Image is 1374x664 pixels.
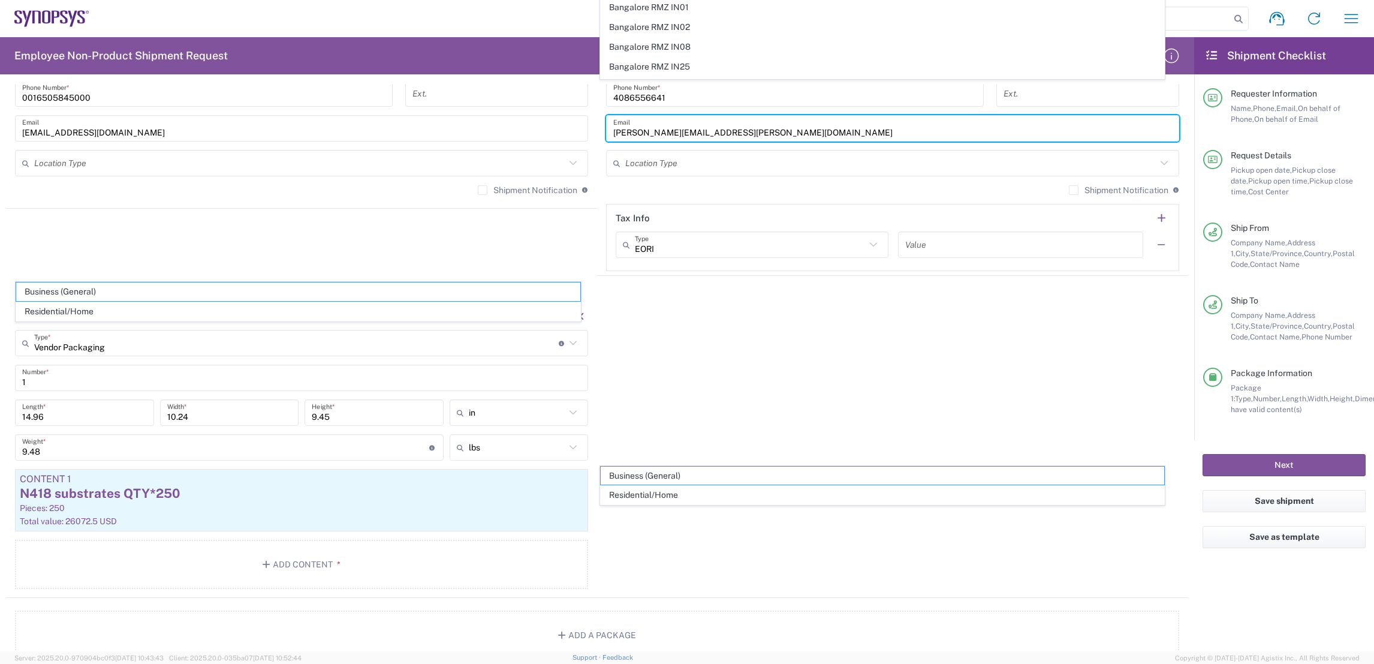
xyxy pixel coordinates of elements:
[1251,249,1304,258] span: State/Province,
[14,654,164,662] span: Server: 2025.20.0-970904bc0f3
[20,503,583,513] div: Pieces: 250
[1069,185,1168,195] label: Shipment Notification
[14,49,228,63] h2: Employee Non-Product Shipment Request
[602,654,633,661] a: Feedback
[572,654,602,661] a: Support
[616,212,650,224] h2: Tax Info
[1253,394,1282,403] span: Number,
[1251,322,1304,331] span: State/Province,
[1231,311,1287,320] span: Company Name,
[20,485,583,503] div: N418 substrates QTY*250
[16,302,580,321] span: Residential/Home
[15,611,1179,660] button: Add a Package
[115,654,164,662] span: [DATE] 10:43:43
[1205,49,1326,63] h2: Shipment Checklist
[1304,249,1333,258] span: Country,
[20,516,583,527] div: Total value: 26072.5 USD
[1231,368,1312,378] span: Package Information
[1175,653,1360,663] span: Copyright © [DATE]-[DATE] Agistix Inc., All Rights Reserved
[20,474,583,485] div: Content 1
[1231,104,1253,113] span: Name,
[601,486,1165,504] span: Residential/Home
[6,284,445,294] em: Total shipment is made up of 1 package(s) containing 250 piece(s) weighing 9.48 and a total value...
[1236,249,1251,258] span: City,
[1301,332,1352,341] span: Phone Number
[1304,322,1333,331] span: Country,
[1330,394,1355,403] span: Height,
[1254,115,1318,124] span: On behalf of Email
[1231,223,1269,233] span: Ship From
[1236,322,1251,331] span: City,
[1235,394,1253,403] span: Type,
[16,283,580,301] span: Business (General)
[1203,526,1366,548] button: Save as template
[1248,176,1309,185] span: Pickup open time,
[1203,454,1366,476] button: Next
[1231,238,1287,247] span: Company Name,
[1307,394,1330,403] span: Width,
[1250,260,1300,269] span: Contact Name
[1203,490,1366,512] button: Save shipment
[15,540,588,589] button: Add Content*
[601,467,1165,485] span: Business (General)
[1231,151,1291,160] span: Request Details
[1231,89,1317,98] span: Requester Information
[1250,332,1301,341] span: Contact Name,
[601,77,1165,96] span: Bangalore RMZ IN33
[1276,104,1298,113] span: Email,
[1231,166,1292,175] span: Pickup open date,
[478,185,577,195] label: Shipment Notification
[253,654,302,662] span: [DATE] 10:52:44
[169,654,302,662] span: Client: 2025.20.0-035ba07
[1248,187,1289,196] span: Cost Center
[1253,104,1276,113] span: Phone,
[1231,383,1261,403] span: Package 1:
[1282,394,1307,403] span: Length,
[1231,296,1258,305] span: Ship To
